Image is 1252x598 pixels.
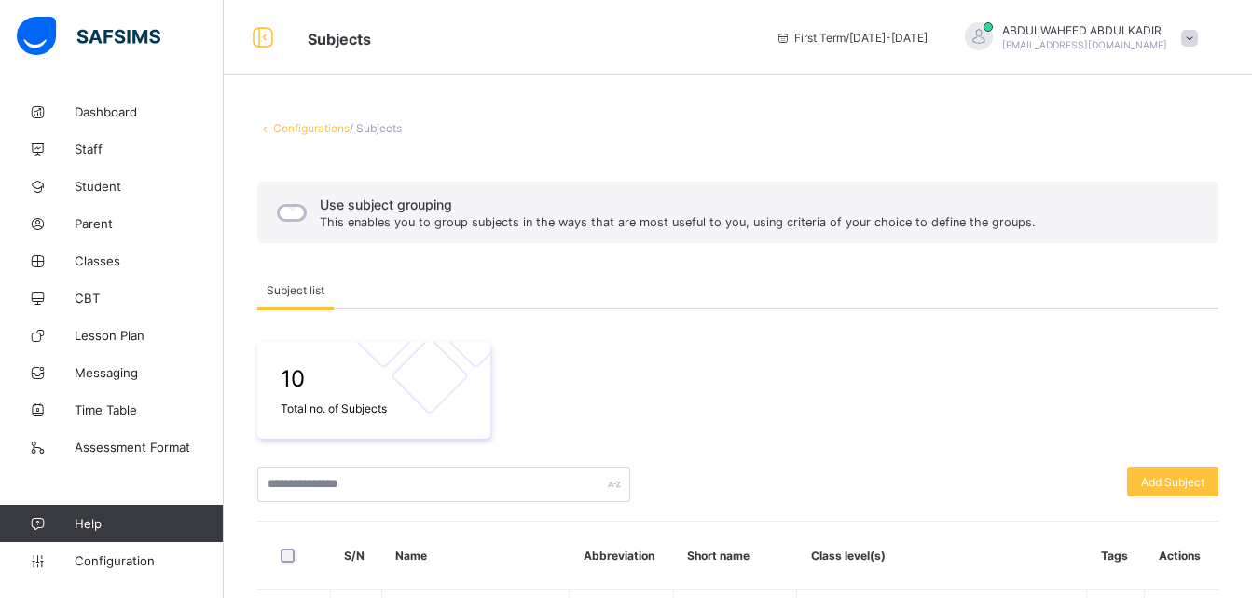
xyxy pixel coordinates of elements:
span: Staff [75,142,224,156]
th: Tags [1087,522,1145,590]
span: Assessment Format [75,440,224,455]
th: S/N [330,522,381,590]
span: 10 [281,365,467,392]
th: Short name [673,522,797,590]
th: Class level(s) [797,522,1087,590]
img: safsims [17,17,160,56]
span: Total no. of Subjects [281,401,467,415]
span: Subjects [308,30,371,48]
span: Time Table [75,402,224,417]
span: / Subjects [350,121,402,135]
span: Use subject grouping [320,197,1036,212]
div: ABDULWAHEEDABDULKADIR [946,22,1207,53]
th: Actions [1145,522,1218,590]
span: Help [75,516,223,531]
span: session/term information [776,31,928,45]
span: Configuration [75,553,223,568]
th: Abbreviation [570,522,674,590]
span: Messaging [75,365,224,380]
span: [EMAIL_ADDRESS][DOMAIN_NAME] [1002,39,1167,50]
span: Add Subject [1141,475,1204,489]
span: Lesson Plan [75,328,224,343]
span: Subject list [267,283,324,297]
span: CBT [75,291,224,306]
span: ABDULWAHEED ABDULKADIR [1002,23,1167,37]
span: Dashboard [75,104,224,119]
span: This enables you to group subjects in the ways that are most useful to you, using criteria of you... [320,215,1036,229]
span: Student [75,179,224,194]
a: Configurations [273,121,350,135]
th: Name [381,522,569,590]
span: Parent [75,216,224,231]
span: Classes [75,253,224,268]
